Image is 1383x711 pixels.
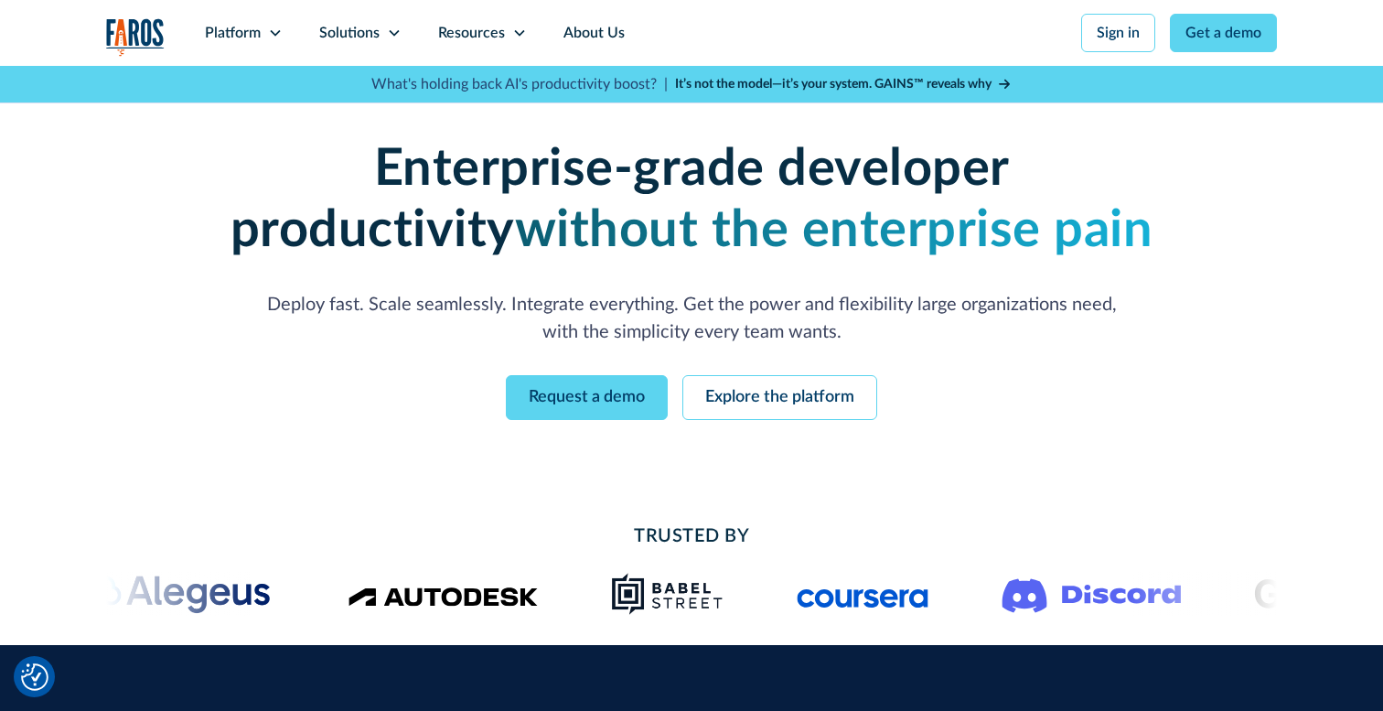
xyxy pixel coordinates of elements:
div: Platform [205,22,261,44]
strong: without the enterprise pain [515,205,1153,256]
a: Explore the platform [682,375,877,420]
img: Babel Street logo png [612,572,724,616]
img: Logo of the communication platform Discord. [1002,575,1182,613]
a: It’s not the model—it’s your system. GAINS™ reveals why [675,75,1012,94]
a: Sign in [1081,14,1155,52]
strong: It’s not the model—it’s your system. GAINS™ reveals why [675,78,992,91]
p: What's holding back AI's productivity boost? | [371,73,668,95]
img: Logo of the online learning platform Coursera. [798,579,929,609]
p: Deploy fast. Scale seamlessly. Integrate everything. Get the power and flexibility large organiza... [252,291,1131,346]
strong: Enterprise-grade developer productivity [230,144,1010,256]
a: home [106,18,165,56]
img: Revisit consent button [21,663,48,691]
div: Resources [438,22,505,44]
a: Get a demo [1170,14,1277,52]
img: Logo of the analytics and reporting company Faros. [106,18,165,56]
img: Alegeus logo [86,572,274,616]
a: Request a demo [506,375,668,420]
button: Cookie Settings [21,663,48,691]
h2: Trusted By [252,522,1131,550]
img: Logo of the design software company Autodesk. [348,582,539,607]
div: Solutions [319,22,380,44]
